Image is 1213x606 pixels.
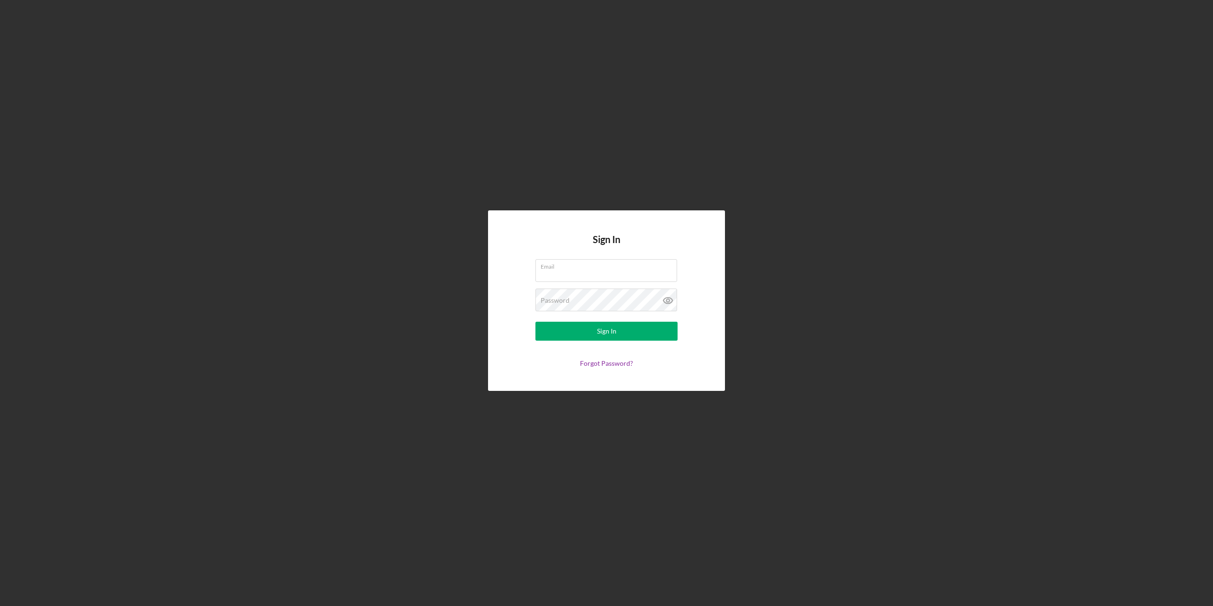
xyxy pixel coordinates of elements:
[541,297,570,304] label: Password
[580,359,633,367] a: Forgot Password?
[593,234,620,259] h4: Sign In
[535,322,678,341] button: Sign In
[597,322,616,341] div: Sign In
[541,260,677,270] label: Email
